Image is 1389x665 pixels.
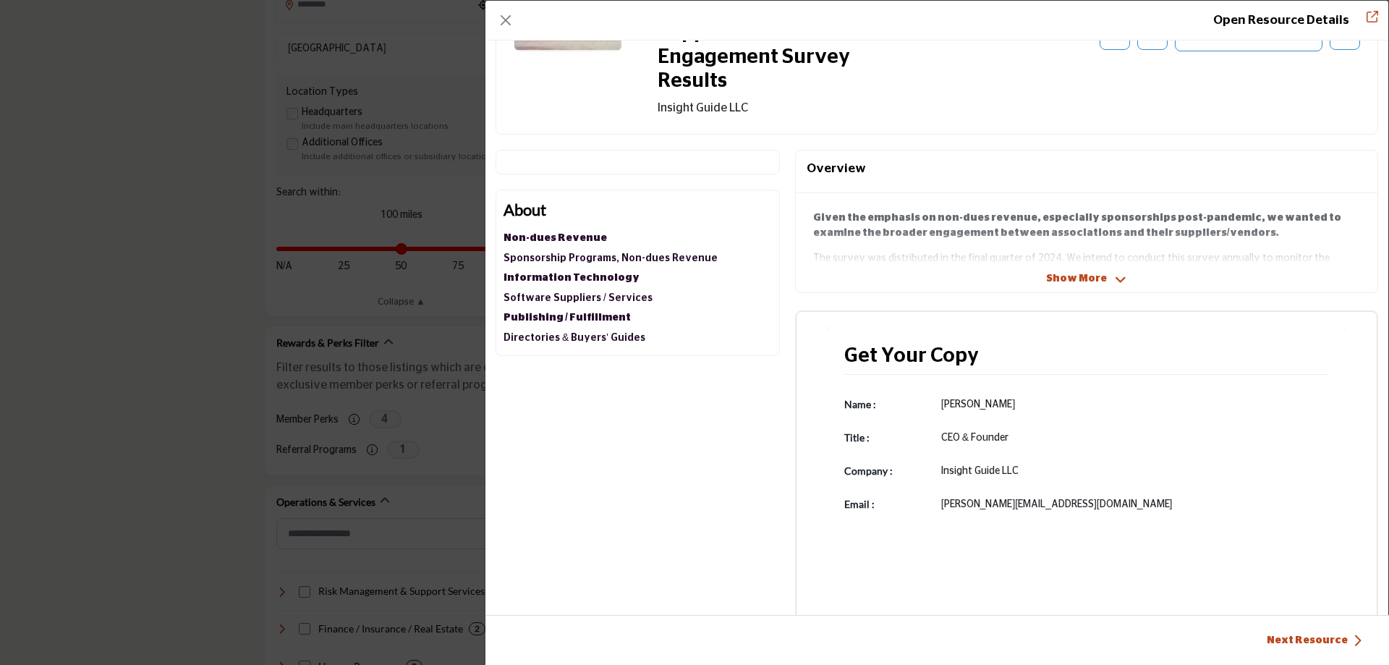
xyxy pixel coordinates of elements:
[1213,14,1349,27] a: Open Resource Details
[504,308,718,328] div: Solutions for creating, distributing, and managing publications, directories, newsletters, and ma...
[844,465,893,477] b: Company :
[504,293,653,303] a: Software Suppliers / Services
[813,213,1341,238] strong: Given the emphasis on non-dues revenue, especially sponsorships post-pandemic, we wanted to exami...
[504,198,772,221] h2: About
[1267,633,1362,648] a: Next Resource
[504,333,645,343] a: Directories & Buyers' Guides
[844,398,876,410] b: Name :
[504,268,718,288] a: Information Technology
[504,253,619,263] a: Sponsorship Programs,
[844,535,1064,592] iframe: reCAPTCHA
[496,10,516,30] button: Close
[941,431,1329,446] p: CEO & Founder
[621,253,718,263] a: Non-dues Revenue
[844,498,875,510] b: Email :
[504,229,718,248] div: Programs like affinity partnerships, sponsorships, and other revenue-generating opportunities tha...
[658,21,861,94] h2: Supplier Engagement Survey Results
[1046,271,1107,287] span: Show More
[504,308,718,328] a: Publishing / Fulfillment
[658,99,861,117] span: Insight Guide LLC
[504,229,718,248] a: Non-dues Revenue
[807,161,866,177] h5: Overview
[813,251,1360,297] p: The survey was distributed in the final quarter of 2024. We intend to conduct this survey annuall...
[941,464,1329,479] p: Insight Guide LLC
[844,344,1329,375] h2: Get Your Copy
[844,431,870,444] b: Title :
[941,497,1329,512] p: [PERSON_NAME][EMAIL_ADDRESS][DOMAIN_NAME]
[941,397,1329,412] p: [PERSON_NAME]
[504,268,718,288] div: Technology solutions, including software, cybersecurity, cloud computing, data management, and di...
